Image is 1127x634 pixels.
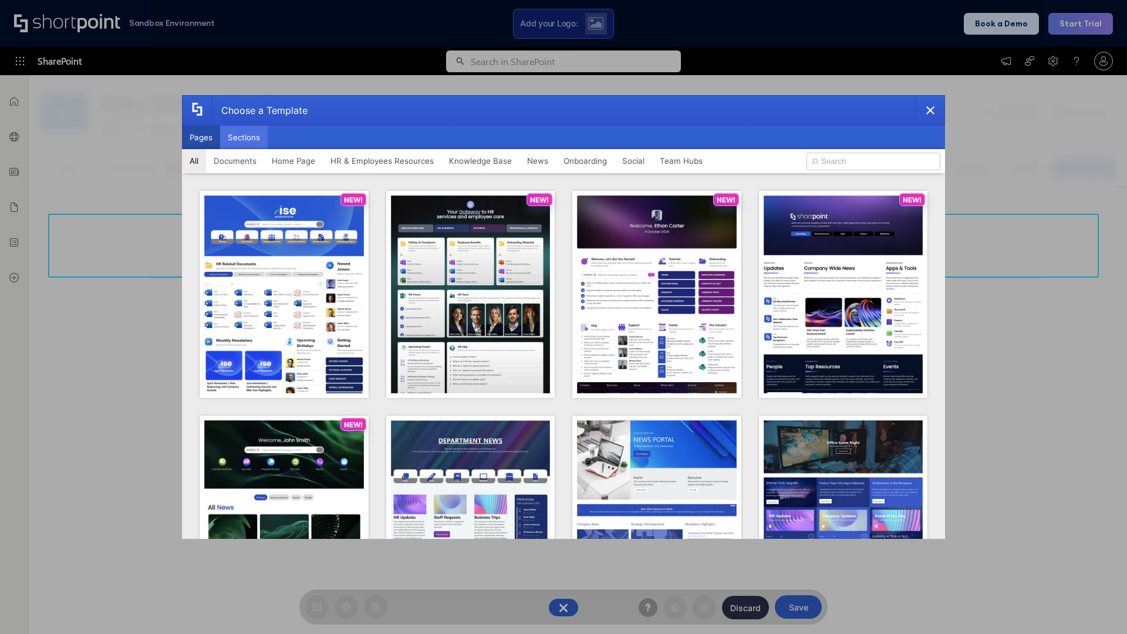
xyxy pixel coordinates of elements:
[220,126,268,149] button: Sections
[903,195,922,204] p: NEW!
[182,95,945,539] div: template selector
[519,149,556,173] button: News
[717,195,735,204] p: NEW!
[1068,578,1127,634] iframe: Chat Widget
[182,149,206,173] button: All
[530,195,549,204] p: NEW!
[615,149,652,173] button: Social
[556,149,615,173] button: Onboarding
[344,420,363,429] p: NEW!
[264,149,323,173] button: Home Page
[652,149,710,173] button: Team Hubs
[441,149,519,173] button: Knowledge Base
[344,195,363,204] p: NEW!
[807,153,940,170] input: Search
[323,149,441,173] button: HR & Employees Resources
[182,126,220,149] button: Pages
[206,149,264,173] button: Documents
[212,96,308,125] div: Choose a Template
